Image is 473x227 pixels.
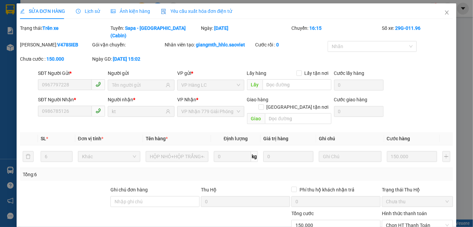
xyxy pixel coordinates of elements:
span: user [166,83,170,87]
span: phone [96,82,101,87]
button: delete [23,151,34,162]
input: 0 [263,151,313,162]
button: plus [443,151,451,162]
span: VP Nhận [177,97,196,102]
b: Trên xe [42,25,59,31]
b: 150.000 [46,56,64,62]
b: V478SIEB [57,42,78,47]
b: [DATE] 15:02 [113,56,141,62]
span: Chưa thu [386,197,449,207]
span: user [166,109,170,114]
input: VD: Bàn, Ghế [146,151,208,162]
span: edit [20,9,25,14]
span: Đơn vị tính [78,136,103,141]
span: Giá trị hàng [263,136,288,141]
img: icon [161,9,166,14]
span: Lấy [247,79,263,90]
div: Trạng thái Thu Hộ [382,186,453,193]
input: Ghi Chú [319,151,382,162]
input: Tên người gửi [112,81,164,89]
input: Cước giao hàng [334,106,384,117]
div: Gói vận chuyển: [92,41,164,48]
div: SĐT Người Nhận [38,96,105,103]
span: Định lượng [224,136,248,141]
input: Cước lấy hàng [334,80,384,90]
div: [PERSON_NAME]: [20,41,91,48]
div: Chuyến: [291,24,381,39]
input: Dọc đường [263,79,331,90]
div: SĐT Người Gửi [38,69,105,77]
span: Yêu cầu xuất hóa đơn điện tử [161,8,232,14]
div: Số xe: [381,24,454,39]
input: Tên người nhận [112,108,164,115]
span: clock-circle [76,9,81,14]
button: Close [437,3,456,22]
b: 0 [276,42,279,47]
div: Người gửi [108,69,174,77]
input: Ghi chú đơn hàng [110,196,200,207]
b: 16:15 [309,25,322,31]
input: Dọc đường [265,113,331,124]
span: Giao hàng [247,97,269,102]
span: Lấy hàng [247,70,267,76]
div: Tuyến: [110,24,200,39]
span: Thu Hộ [201,187,217,192]
b: Sapa - [GEOGRAPHIC_DATA] (Cabin) [110,25,186,38]
span: picture [111,9,116,14]
label: Ghi chú đơn hàng [110,187,148,192]
span: [GEOGRAPHIC_DATA] tận nơi [264,103,331,111]
div: VP gửi [177,69,244,77]
b: 29G-011.96 [395,25,420,31]
span: SL [41,136,46,141]
span: Lịch sử [76,8,100,14]
span: VP Hàng LC [181,80,240,90]
span: close [444,10,450,15]
span: Khác [82,151,137,162]
th: Ghi chú [316,132,384,145]
div: Người nhận [108,96,174,103]
b: [DATE] [214,25,228,31]
span: kg [251,151,258,162]
input: 0 [387,151,437,162]
span: Phí thu hộ khách nhận trả [297,186,357,193]
div: Tổng: 6 [23,171,183,178]
b: giangmth_hhlc.saoviet [196,42,245,47]
span: Lấy tận nơi [302,69,331,77]
span: Ảnh kiện hàng [111,8,150,14]
label: Cước giao hàng [334,97,368,102]
span: Giao [247,113,265,124]
div: Ngày GD: [92,55,164,63]
span: Tên hàng [146,136,168,141]
div: Nhân viên tạo: [165,41,254,48]
label: Hình thức thanh toán [382,211,427,216]
span: Cước hàng [387,136,410,141]
div: Ngày: [200,24,291,39]
label: Cước lấy hàng [334,70,365,76]
span: Tổng cước [291,211,314,216]
div: Chưa cước : [20,55,91,63]
div: Trạng thái: [19,24,110,39]
div: Cước rồi : [255,41,326,48]
span: VP Nhận 779 Giải Phóng [181,106,240,117]
span: SỬA ĐƠN HÀNG [20,8,65,14]
span: phone [96,108,101,113]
